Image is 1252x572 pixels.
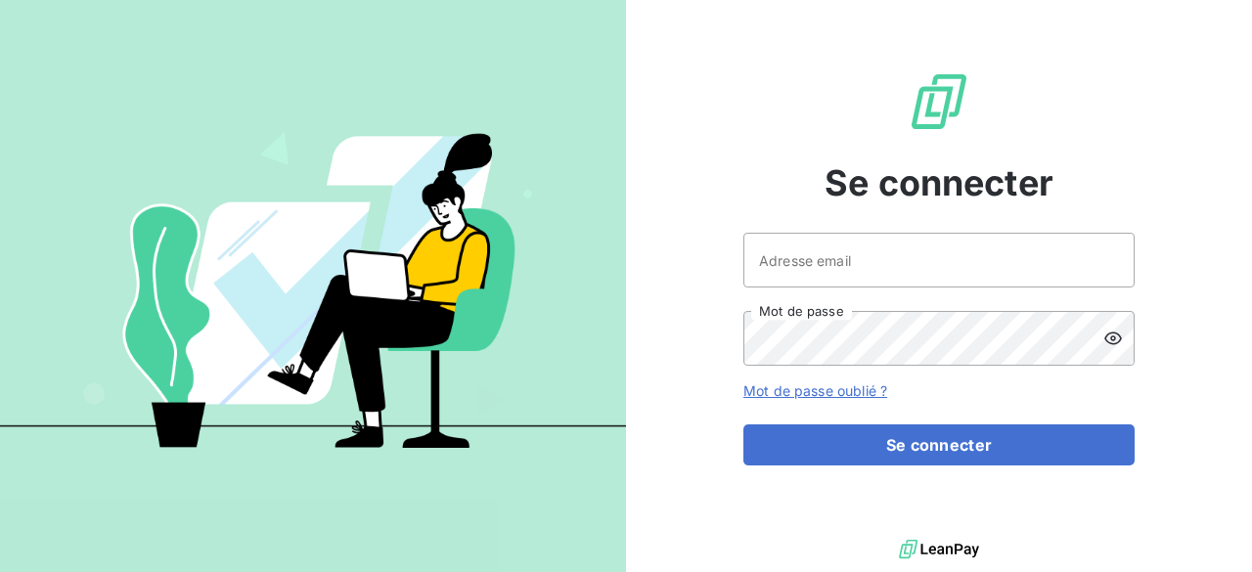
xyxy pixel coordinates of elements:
button: Se connecter [743,424,1135,465]
img: Logo LeanPay [908,70,970,133]
span: Se connecter [825,156,1053,209]
img: logo [899,535,979,564]
a: Mot de passe oublié ? [743,382,887,399]
input: placeholder [743,233,1135,287]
